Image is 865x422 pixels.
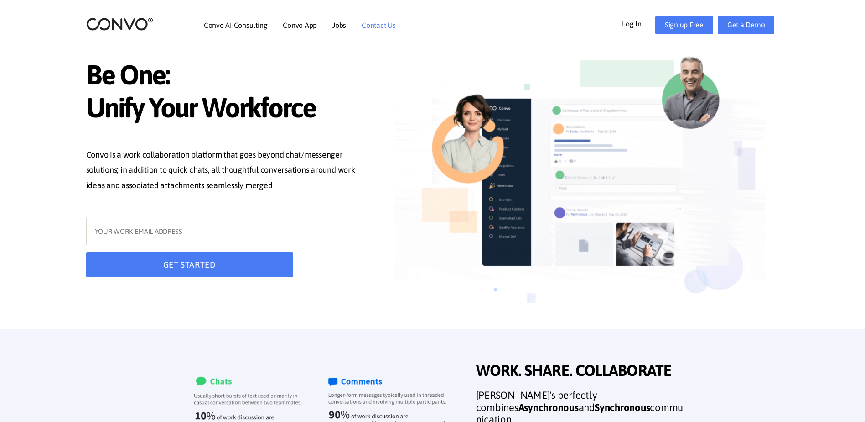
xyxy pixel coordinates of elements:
[86,218,293,245] input: YOUR WORK EMAIL ADDRESS
[362,21,396,29] a: Contact Us
[395,44,766,332] img: image_not_found
[86,147,367,195] p: Convo is a work collaboration platform that goes beyond chat/messenger solutions; in addition to ...
[718,16,775,34] a: Get a Demo
[86,252,293,277] button: GET STARTED
[622,16,655,31] a: Log In
[332,21,346,29] a: Jobs
[595,401,650,413] strong: Synchronous
[86,17,153,31] img: logo_2.png
[476,361,686,382] span: WORK. SHARE. COLLABORATE
[86,91,367,127] span: Unify Your Workforce
[86,58,367,94] span: Be One:
[518,401,579,413] strong: Asynchronous
[204,21,267,29] a: Convo AI Consulting
[283,21,317,29] a: Convo App
[655,16,713,34] a: Sign up Free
